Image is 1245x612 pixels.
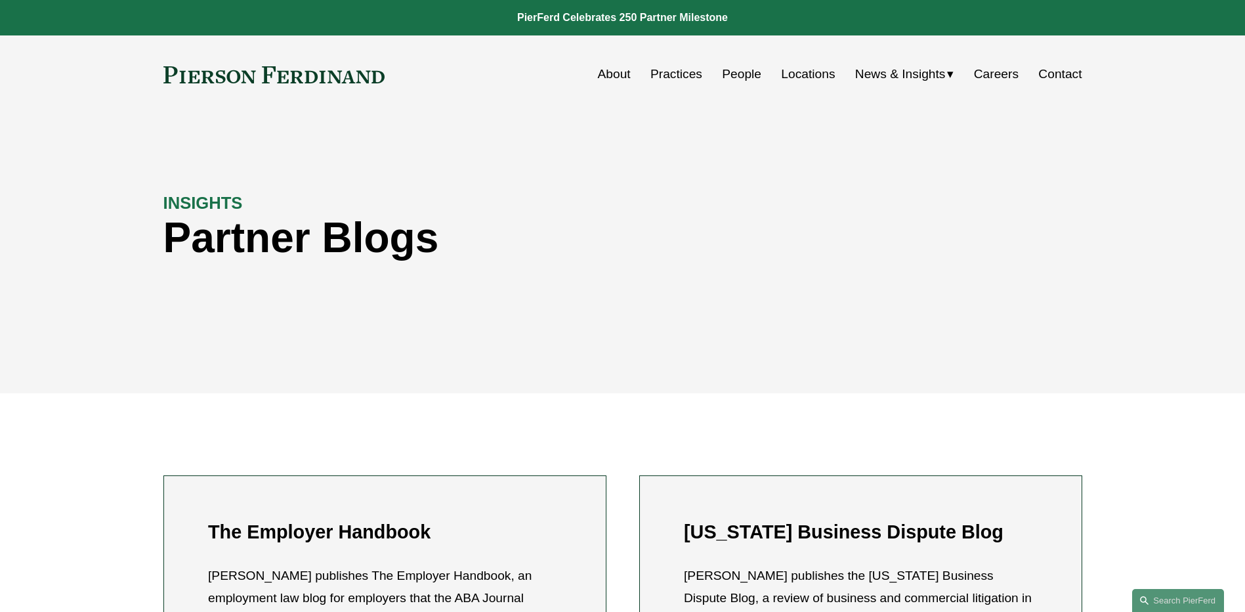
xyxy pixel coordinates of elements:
[598,62,631,87] a: About
[163,214,853,262] h1: Partner Blogs
[163,194,243,212] strong: INSIGHTS
[855,62,954,87] a: folder dropdown
[208,521,561,544] h2: The Employer Handbook
[650,62,702,87] a: Practices
[1038,62,1082,87] a: Contact
[974,62,1019,87] a: Careers
[781,62,835,87] a: Locations
[1132,589,1224,612] a: Search this site
[684,521,1037,544] h2: [US_STATE] Business Dispute Blog
[855,63,946,86] span: News & Insights
[722,62,761,87] a: People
